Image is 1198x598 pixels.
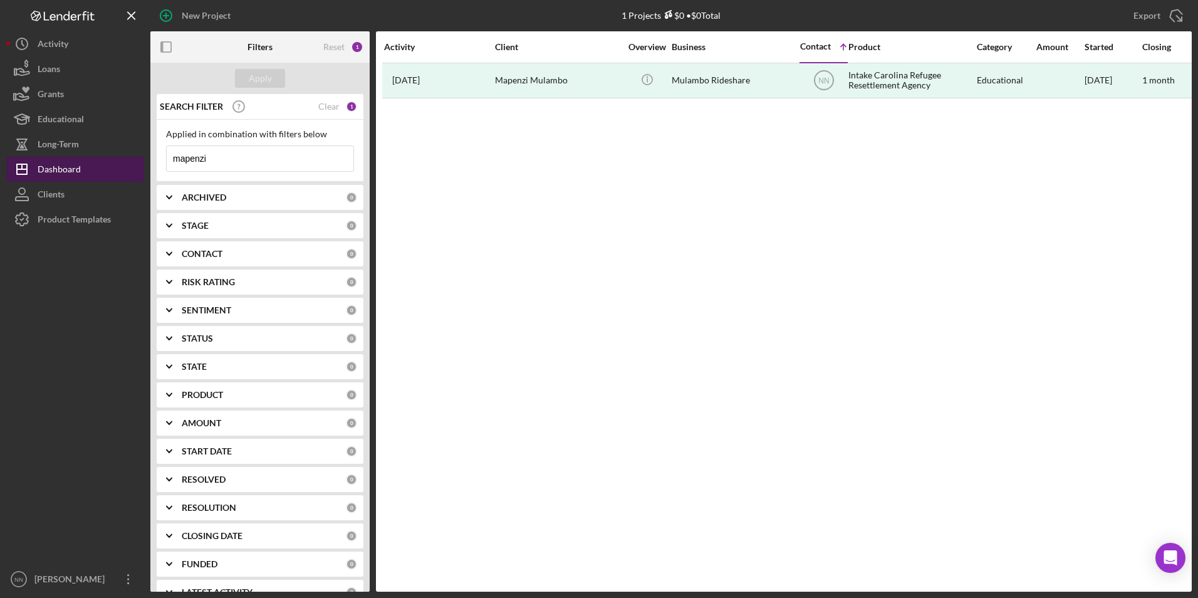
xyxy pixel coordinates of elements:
b: ARCHIVED [182,192,226,202]
div: Activity [384,42,494,52]
div: $0 [661,10,684,21]
div: 1 Projects • $0 Total [622,10,721,21]
b: CONTACT [182,249,222,259]
div: Intake Carolina Refugee Resettlement Agency [848,64,974,97]
div: Applied in combination with filters below [166,129,354,139]
b: START DATE [182,446,232,456]
div: 0 [346,192,357,203]
div: 0 [346,530,357,542]
div: Contact [800,41,831,51]
b: SEARCH FILTER [160,102,223,112]
b: RISK RATING [182,277,235,287]
div: Educational [977,64,1035,97]
text: NN [818,76,829,85]
div: Mulambo Rideshare [672,64,797,97]
button: Dashboard [6,157,144,182]
button: Export [1121,3,1192,28]
div: Business [672,42,797,52]
b: LATEST ACTIVITY [182,587,253,597]
b: PRODUCT [182,390,223,400]
div: Apply [249,69,272,88]
button: NN[PERSON_NAME] [6,567,144,592]
div: Export [1133,3,1160,28]
b: STATE [182,362,207,372]
div: Started [1085,42,1141,52]
div: Client [495,42,620,52]
div: 0 [346,474,357,485]
div: 0 [346,502,357,513]
div: Amount [1036,42,1083,52]
div: Product Templates [38,207,111,235]
button: Educational [6,107,144,132]
b: STAGE [182,221,209,231]
div: 0 [346,417,357,429]
button: Clients [6,182,144,207]
div: [DATE] [1085,64,1141,97]
button: Product Templates [6,207,144,232]
div: Reset [323,42,345,52]
div: Category [977,42,1035,52]
div: 0 [346,361,357,372]
button: Apply [235,69,285,88]
div: 0 [346,587,357,598]
div: Long-Term [38,132,79,160]
b: Filters [247,42,273,52]
b: SENTIMENT [182,305,231,315]
div: Clients [38,182,65,210]
text: NN [14,576,23,583]
div: Loans [38,56,60,85]
b: STATUS [182,333,213,344]
div: 1 [351,41,363,53]
div: Open Intercom Messenger [1155,543,1185,573]
b: AMOUNT [182,418,221,428]
div: Product [848,42,974,52]
div: Clear [318,102,340,112]
div: 0 [346,248,357,260]
div: [PERSON_NAME] [31,567,113,595]
div: 0 [346,333,357,344]
div: 0 [346,559,357,570]
div: Grants [38,81,64,110]
div: Dashboard [38,157,81,185]
button: Long-Term [6,132,144,157]
time: 1 month [1142,75,1175,85]
div: New Project [182,3,231,28]
button: Grants [6,81,144,107]
time: 2025-09-23 18:08 [392,75,420,85]
div: 0 [346,305,357,316]
button: New Project [150,3,243,28]
div: 1 [346,101,357,112]
div: 0 [346,446,357,457]
div: Overview [623,42,670,52]
b: FUNDED [182,559,217,569]
b: RESOLUTION [182,503,236,513]
div: Mapenzi Mulambo [495,64,620,97]
b: RESOLVED [182,475,226,485]
button: Loans [6,56,144,81]
div: Educational [38,107,84,135]
div: 0 [346,220,357,231]
button: Activity [6,31,144,56]
div: 0 [346,276,357,288]
div: Activity [38,31,68,60]
div: 0 [346,389,357,401]
b: CLOSING DATE [182,531,242,541]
